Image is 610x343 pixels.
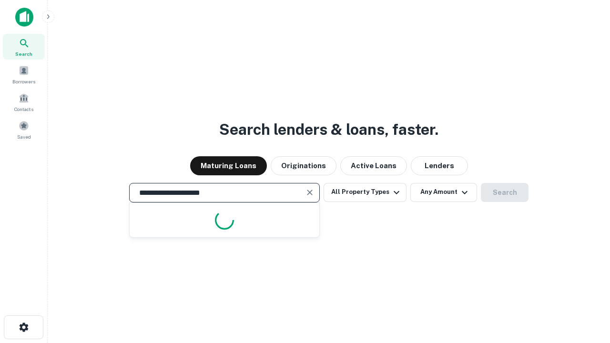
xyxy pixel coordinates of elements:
[15,8,33,27] img: capitalize-icon.png
[3,89,45,115] a: Contacts
[14,105,33,113] span: Contacts
[324,183,407,202] button: All Property Types
[3,61,45,87] a: Borrowers
[411,156,468,175] button: Lenders
[303,186,316,199] button: Clear
[271,156,336,175] button: Originations
[3,34,45,60] a: Search
[410,183,477,202] button: Any Amount
[12,78,35,85] span: Borrowers
[340,156,407,175] button: Active Loans
[219,118,438,141] h3: Search lenders & loans, faster.
[190,156,267,175] button: Maturing Loans
[17,133,31,141] span: Saved
[562,267,610,313] iframe: Chat Widget
[3,117,45,142] a: Saved
[15,50,32,58] span: Search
